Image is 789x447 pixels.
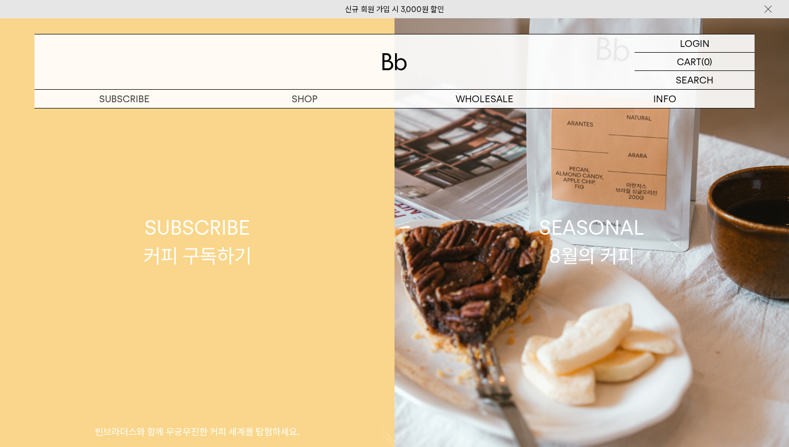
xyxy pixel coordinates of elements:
[635,53,755,71] a: CART (0)
[144,214,252,269] div: SUBSCRIBE 커피 구독하기
[676,71,713,89] p: SEARCH
[677,53,701,70] p: CART
[539,214,644,269] div: SEASONAL 8월의 커피
[382,53,407,70] img: 로고
[34,90,214,108] a: SUBSCRIBE
[635,34,755,53] a: LOGIN
[345,5,444,14] a: 신규 회원 가입 시 3,000원 할인
[680,34,710,52] p: LOGIN
[701,53,712,70] p: (0)
[394,90,575,108] p: WHOLESALE
[575,90,755,108] p: INFO
[214,90,394,108] a: SHOP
